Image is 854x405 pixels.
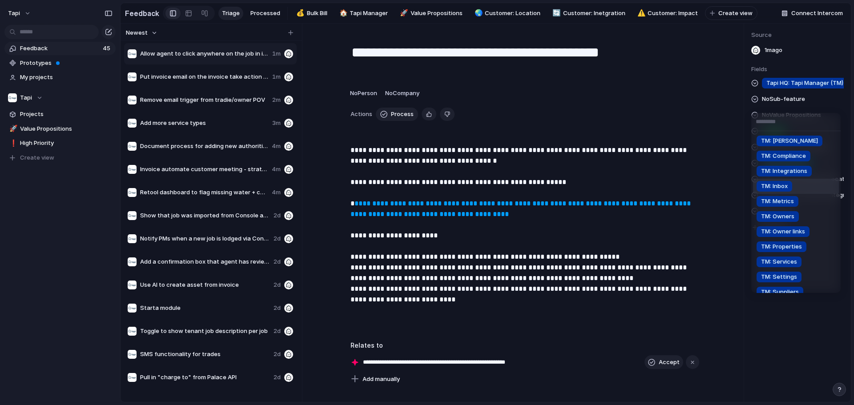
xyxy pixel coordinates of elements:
span: TM: Properties [761,242,802,251]
span: TM: Services [761,257,797,266]
span: TM: Owners [761,212,794,221]
span: TM: Compliance [761,152,806,160]
span: TM: Inbox [761,182,788,191]
span: TM: Owner links [761,227,805,236]
span: TM: Integrations [761,167,807,176]
span: TM: Metrics [761,197,794,206]
span: TM: [PERSON_NAME] [761,136,818,145]
span: TM: Suppliers [761,288,799,297]
span: TM: Settings [761,273,797,281]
